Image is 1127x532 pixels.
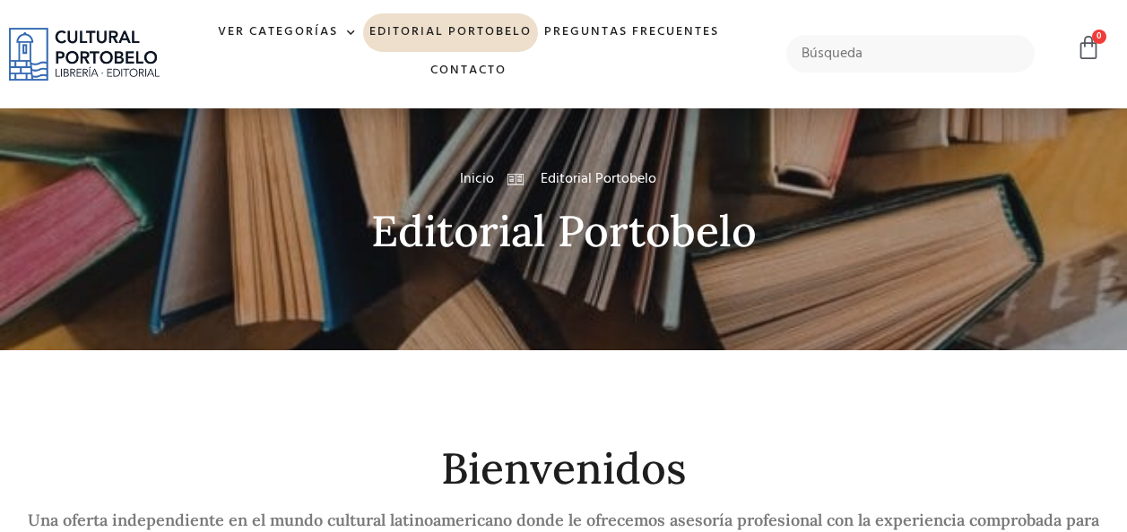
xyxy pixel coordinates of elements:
h2: Editorial Portobelo [23,208,1104,255]
input: Búsqueda [786,35,1035,73]
a: Inicio [460,168,494,190]
h2: Bienvenidos [23,445,1104,493]
a: Contacto [424,52,513,90]
a: 0 [1076,35,1101,61]
span: 0 [1092,30,1106,44]
a: Editorial Portobelo [363,13,538,52]
a: Preguntas frecuentes [538,13,725,52]
span: Editorial Portobelo [536,168,656,190]
a: Ver Categorías [212,13,363,52]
